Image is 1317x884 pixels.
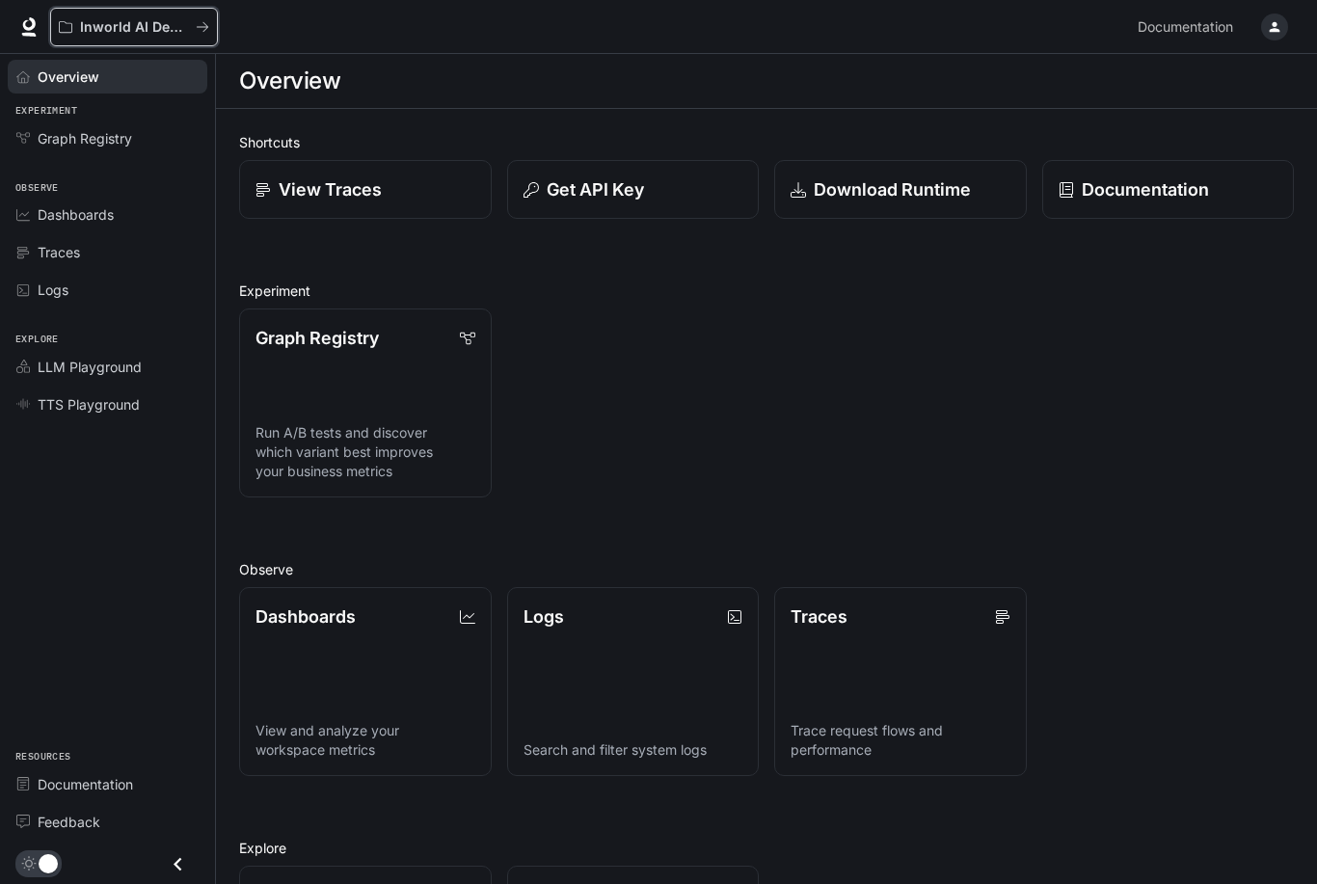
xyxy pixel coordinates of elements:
[255,325,379,351] p: Graph Registry
[8,273,207,307] a: Logs
[774,587,1027,776] a: TracesTrace request flows and performance
[156,844,200,884] button: Close drawer
[524,603,564,630] p: Logs
[38,67,99,87] span: Overview
[38,357,142,377] span: LLM Playground
[239,559,1294,579] h2: Observe
[1138,15,1233,40] span: Documentation
[255,603,356,630] p: Dashboards
[1130,8,1248,46] a: Documentation
[814,176,971,202] p: Download Runtime
[39,852,58,873] span: Dark mode toggle
[8,388,207,421] a: TTS Playground
[239,160,492,219] a: View Traces
[38,242,80,262] span: Traces
[791,603,847,630] p: Traces
[8,198,207,231] a: Dashboards
[8,767,207,801] a: Documentation
[8,805,207,839] a: Feedback
[38,128,132,148] span: Graph Registry
[38,394,140,415] span: TTS Playground
[255,721,475,760] p: View and analyze your workspace metrics
[239,62,340,100] h1: Overview
[8,60,207,94] a: Overview
[239,587,492,776] a: DashboardsView and analyze your workspace metrics
[38,774,133,794] span: Documentation
[547,176,644,202] p: Get API Key
[507,160,760,219] button: Get API Key
[1082,176,1209,202] p: Documentation
[524,740,743,760] p: Search and filter system logs
[1042,160,1295,219] a: Documentation
[791,721,1010,760] p: Trace request flows and performance
[774,160,1027,219] a: Download Runtime
[507,587,760,776] a: LogsSearch and filter system logs
[239,838,1294,858] h2: Explore
[239,308,492,497] a: Graph RegistryRun A/B tests and discover which variant best improves your business metrics
[8,350,207,384] a: LLM Playground
[80,19,188,36] p: Inworld AI Demos
[38,812,100,832] span: Feedback
[38,280,68,300] span: Logs
[8,121,207,155] a: Graph Registry
[239,132,1294,152] h2: Shortcuts
[255,423,475,481] p: Run A/B tests and discover which variant best improves your business metrics
[38,204,114,225] span: Dashboards
[8,235,207,269] a: Traces
[239,281,1294,301] h2: Experiment
[279,176,382,202] p: View Traces
[50,8,218,46] button: All workspaces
